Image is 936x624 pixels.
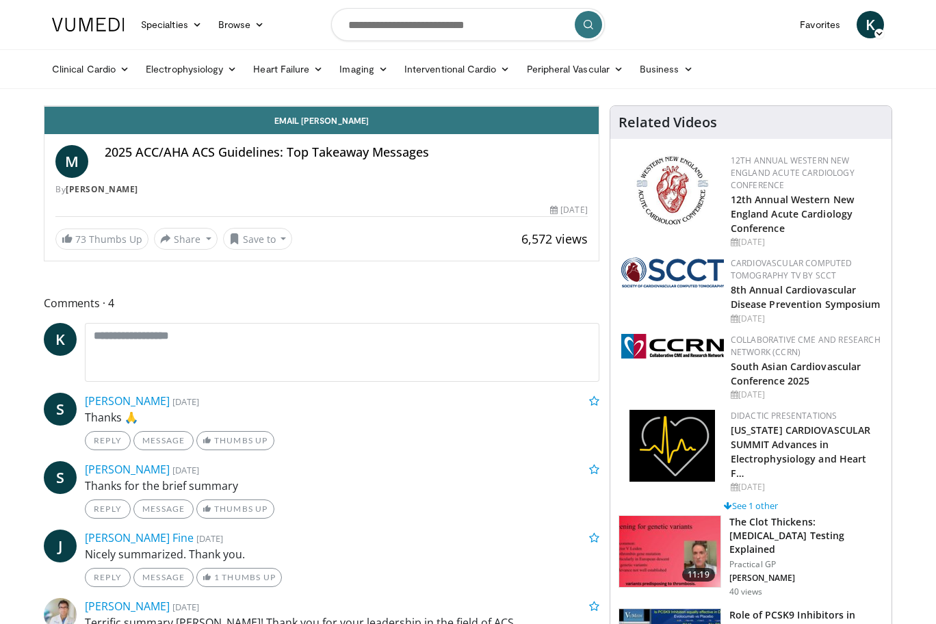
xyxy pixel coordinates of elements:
[682,568,715,582] span: 11:19
[196,568,282,587] a: 1 Thumbs Up
[85,499,131,519] a: Reply
[731,283,881,311] a: 8th Annual Cardiovascular Disease Prevention Symposium
[196,532,223,545] small: [DATE]
[85,478,599,494] p: Thanks for the brief summary
[245,55,331,83] a: Heart Failure
[44,530,77,562] a: J
[85,409,599,426] p: Thanks 🙏
[133,568,194,587] a: Message
[105,145,588,160] h4: 2025 ACC/AHA ACS Guidelines: Top Takeaway Messages
[55,229,148,250] a: 73 Thumbs Up
[629,410,715,482] img: 1860aa7a-ba06-47e3-81a4-3dc728c2b4cf.png.150x105_q85_autocrop_double_scale_upscale_version-0.2.png
[731,313,881,325] div: [DATE]
[729,559,883,570] p: Practical GP
[729,515,883,556] h3: The Clot Thickens: [MEDICAL_DATA] Testing Explained
[331,55,396,83] a: Imaging
[731,424,871,480] a: [US_STATE] CARDIOVASCULAR SUMMIT Advances in Electrophysiology and Heart F…
[44,55,138,83] a: Clinical Cardio
[731,334,881,358] a: Collaborative CME and Research Network (CCRN)
[44,294,599,312] span: Comments 4
[619,114,717,131] h4: Related Videos
[724,499,778,512] a: See 1 other
[731,236,881,248] div: [DATE]
[331,8,605,41] input: Search topics, interventions
[85,393,170,408] a: [PERSON_NAME]
[44,106,599,107] video-js: Video Player
[44,461,77,494] a: S
[550,204,587,216] div: [DATE]
[731,360,861,387] a: South Asian Cardiovascular Conference 2025
[75,233,86,246] span: 73
[85,599,170,614] a: [PERSON_NAME]
[172,464,199,476] small: [DATE]
[621,334,724,359] img: a04ee3ba-8487-4636-b0fb-5e8d268f3737.png.150x105_q85_autocrop_double_scale_upscale_version-0.2.png
[133,431,194,450] a: Message
[85,568,131,587] a: Reply
[619,515,883,597] a: 11:19 The Clot Thickens: [MEDICAL_DATA] Testing Explained Practical GP [PERSON_NAME] 40 views
[138,55,245,83] a: Electrophysiology
[172,395,199,408] small: [DATE]
[85,546,599,562] p: Nicely summarized. Thank you.
[196,499,274,519] a: Thumbs Up
[66,183,138,195] a: [PERSON_NAME]
[223,228,293,250] button: Save to
[154,228,218,250] button: Share
[44,323,77,356] a: K
[133,11,210,38] a: Specialties
[792,11,848,38] a: Favorites
[44,107,599,134] a: Email [PERSON_NAME]
[731,193,854,235] a: 12th Annual Western New England Acute Cardiology Conference
[396,55,519,83] a: Interventional Cardio
[619,516,720,587] img: 7b0db7e1-b310-4414-a1d3-dac447dbe739.150x105_q85_crop-smart_upscale.jpg
[85,431,131,450] a: Reply
[731,257,853,281] a: Cardiovascular Computed Tomography TV by SCCT
[731,481,881,493] div: [DATE]
[731,389,881,401] div: [DATE]
[729,573,883,584] p: [PERSON_NAME]
[85,530,194,545] a: [PERSON_NAME] Fine
[857,11,884,38] a: K
[214,572,220,582] span: 1
[632,55,701,83] a: Business
[729,586,763,597] p: 40 views
[55,183,588,196] div: By
[55,145,88,178] a: M
[44,393,77,426] a: S
[210,11,273,38] a: Browse
[52,18,125,31] img: VuMedi Logo
[133,499,194,519] a: Message
[731,155,855,191] a: 12th Annual Western New England Acute Cardiology Conference
[634,155,710,226] img: 0954f259-7907-4053-a817-32a96463ecc8.png.150x105_q85_autocrop_double_scale_upscale_version-0.2.png
[172,601,199,613] small: [DATE]
[196,431,274,450] a: Thumbs Up
[521,231,588,247] span: 6,572 views
[621,257,724,287] img: 51a70120-4f25-49cc-93a4-67582377e75f.png.150x105_q85_autocrop_double_scale_upscale_version-0.2.png
[519,55,632,83] a: Peripheral Vascular
[85,462,170,477] a: [PERSON_NAME]
[731,410,881,422] div: Didactic Presentations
